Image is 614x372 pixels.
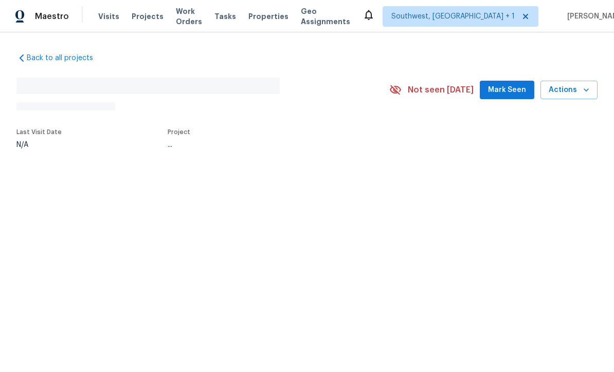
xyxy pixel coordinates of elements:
[408,85,474,95] span: Not seen [DATE]
[16,53,115,63] a: Back to all projects
[168,141,365,148] div: ...
[176,6,202,27] span: Work Orders
[301,6,350,27] span: Geo Assignments
[16,129,62,135] span: Last Visit Date
[35,11,69,22] span: Maestro
[214,13,236,20] span: Tasks
[391,11,515,22] span: Southwest, [GEOGRAPHIC_DATA] + 1
[16,141,62,148] div: N/A
[168,129,190,135] span: Project
[488,84,526,97] span: Mark Seen
[549,84,589,97] span: Actions
[132,11,164,22] span: Projects
[248,11,288,22] span: Properties
[540,81,598,100] button: Actions
[98,11,119,22] span: Visits
[480,81,534,100] button: Mark Seen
